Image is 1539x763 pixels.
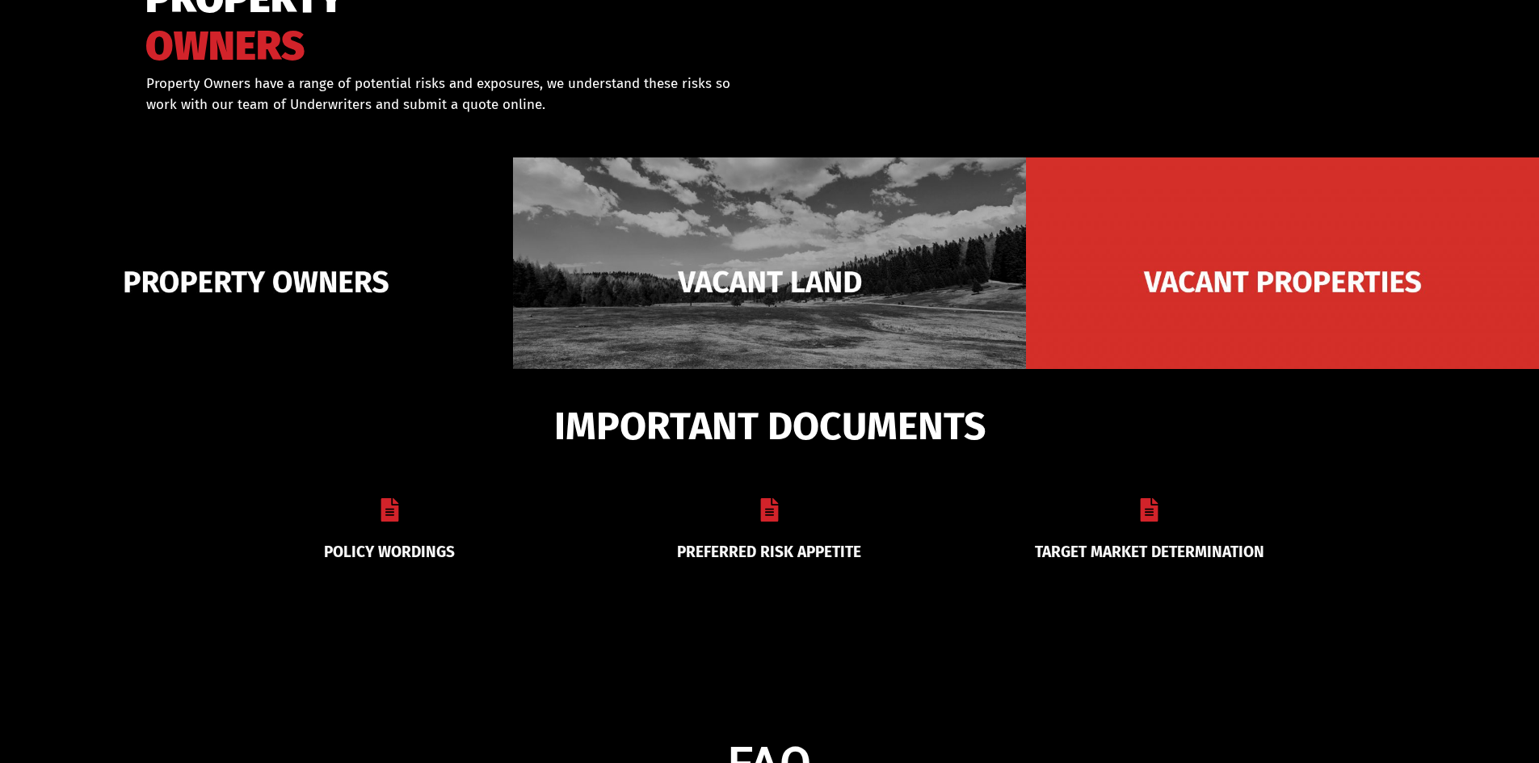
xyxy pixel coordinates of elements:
[554,411,986,442] span: IMPORTANT DOCUMENTS
[1035,543,1264,561] a: TARGET MARKET DETERMINATION
[513,157,1026,406] img: Vacant Land liability cover
[324,543,455,561] a: POLICY WORDINGS
[677,543,861,561] a: PREFERRED RISK APPETITE
[146,73,749,115] p: Property Owners have a range of potential risks and exposures, we understand these risks so work ...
